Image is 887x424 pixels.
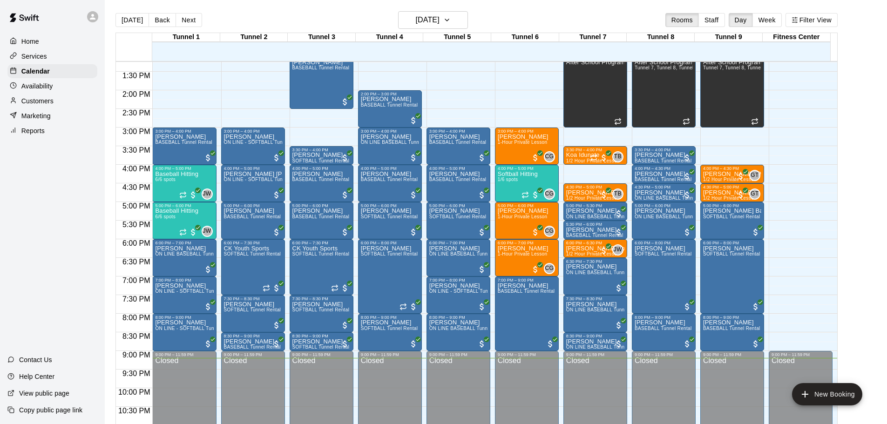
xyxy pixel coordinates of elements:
div: 1:00 PM – 2:30 PM: BASEBALL Tunnel Rental [290,53,353,109]
a: Availability [7,79,97,93]
span: 6/6 spots filled [155,214,176,219]
span: All customers have paid [531,153,540,162]
div: 3:30 PM – 4:00 PM [635,148,693,152]
div: Tate Budnick [612,151,623,162]
span: All customers have paid [189,228,198,237]
span: BASEBALL Tunnel Rental [635,158,692,163]
button: Week [752,13,782,27]
span: GT [751,189,758,199]
div: 6:00 PM – 7:00 PM [155,241,213,245]
div: 8:00 PM – 9:00 PM [429,315,488,320]
div: Corrin Green [544,188,555,200]
div: Tunnel 5 [423,33,491,42]
div: 5:00 PM – 6:00 PM: BASEBALL Tunnel Rental [221,202,285,239]
div: 4:00 PM – 5:00 PM [224,166,282,171]
div: 4:00 PM – 5:00 PM: Lennon Stookey [221,165,285,202]
span: All customers have paid [340,283,350,293]
span: BASEBALL Tunnel Rental [292,177,350,182]
div: 4:00 PM – 5:00 PM [155,166,213,171]
span: ON LINE BASEBALL Tunnel 1-6 Rental [155,251,242,256]
div: 7:00 PM – 8:00 PM: Don Choate [427,276,490,314]
button: Filter View [785,13,838,27]
span: All customers have paid [340,153,350,162]
span: ON LINE BASEBALL Tunnel 1-6 Rental [361,140,448,145]
span: BASEBALL Tunnel Rental [292,214,350,219]
span: SOFTBALL Tunnel Rental [224,251,281,256]
p: Calendar [21,67,50,76]
span: ON LINE BASEBALL Tunnel 1-6 Rental [429,251,516,256]
span: All customers have paid [599,153,609,162]
div: 6:00 PM – 7:00 PM [429,241,488,245]
span: Recurring event [683,118,690,125]
div: Tunnel 6 [491,33,559,42]
div: 2:00 PM – 3:00 PM: BASEBALL Tunnel Rental [358,90,422,128]
div: Joey Wozniak [202,188,213,200]
div: 7:00 PM – 8:00 PM [429,278,488,283]
div: Tunnel 8 [627,33,695,42]
div: 6:30 PM – 7:30 PM: John Omohundro [563,258,627,295]
span: Tate Budnick [616,188,623,200]
a: Customers [7,94,97,108]
div: 3:00 PM – 4:00 PM: Joseph Petrilli [221,128,285,165]
span: SOFTBALL Tunnel Rental [361,251,418,256]
span: All customers have paid [736,190,745,200]
span: ON LINE BASEBALL Tunnel 7-9 Rental [566,270,653,275]
div: 5:00 PM – 6:00 PM [155,203,213,208]
span: Gilbert Tussey [753,170,760,181]
div: 6:00 PM – 7:00 PM: Christopher Stephens [427,239,490,276]
button: [DATE] [398,11,468,29]
div: 5:00 PM – 6:00 PM: SOFTBALL Tunnel Rental [427,202,490,239]
button: Day [729,13,753,27]
span: 1:30 PM [120,72,153,80]
div: 7:00 PM – 9:00 PM [498,278,556,283]
span: 8:00 PM [120,314,153,322]
div: 3:00 PM – 4:00 PM: Eric Winkelmann [358,128,422,165]
div: 3:30 PM – 4:00 PM [292,148,351,152]
div: 4:00 PM – 5:00 PM: BASEBALL Tunnel Rental [427,165,490,202]
div: 6:00 PM – 8:00 PM: SOFTBALL Tunnel Rental [700,239,764,314]
span: 1-Hour Private Lesson [498,214,548,219]
div: Services [7,49,97,63]
div: 5:30 PM – 6:00 PM: BASEBALL Tunnel Rental [563,221,627,239]
span: BASEBALL Tunnel Rental [292,65,350,70]
span: Joey Wozniak [616,244,623,256]
span: 3:30 PM [120,146,153,154]
span: All customers have paid [683,228,692,237]
div: 3:00 PM – 4:00 PM [361,129,419,134]
span: 1/2 Hour Private Lesson [566,195,620,201]
span: ON LINE BASEBALL Tunnel 7-9 Rental [566,307,653,312]
div: 5:00 PM – 6:00 PM [224,203,282,208]
div: 2:00 PM – 3:00 PM [361,92,419,96]
div: 6:00 PM – 8:00 PM [703,241,761,245]
p: Customers [21,96,54,106]
span: JW [203,227,211,236]
span: 7:00 PM [120,276,153,284]
div: 6:00 PM – 8:00 PM [361,241,419,245]
span: All customers have paid [614,283,623,293]
div: 7:30 PM – 8:30 PM [292,296,351,301]
p: Help Center [19,372,54,381]
p: Copy public page link [19,405,82,415]
span: Tunnel 7, Tunnel 8, Tunnel 9 [635,65,698,70]
p: Availability [21,81,53,91]
div: 4:30 PM – 5:00 PM [635,185,693,189]
span: ON LINE - SOFTBALL Tunnel 1-6 Rental [155,289,245,294]
span: SOFTBALL Tunnel Rental [292,158,350,163]
span: All customers have paid [683,153,692,162]
span: Corrin Green [548,188,555,200]
div: 3:30 PM – 4:00 PM: SOFTBALL Tunnel Rental [290,146,353,165]
span: 1-Hour Private Lesson [498,251,548,256]
span: All customers have paid [531,228,540,237]
span: JW [203,189,211,199]
span: All customers have paid [614,209,623,218]
span: BASEBALL Tunnel Rental [566,233,623,238]
div: Joey Wozniak [612,244,623,256]
div: 4:00 PM – 5:00 PM: Softball Hitting [495,165,559,202]
span: CG [545,264,554,273]
div: 4:30 PM – 5:00 PM: 1/2 Hour Private Lesson [700,183,764,202]
button: Next [176,13,202,27]
div: 5:00 PM – 6:00 PM: SOFTBALL Tunnel Rental [358,202,422,239]
span: All customers have paid [477,228,487,237]
p: Marketing [21,111,51,121]
p: View public page [19,389,69,398]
